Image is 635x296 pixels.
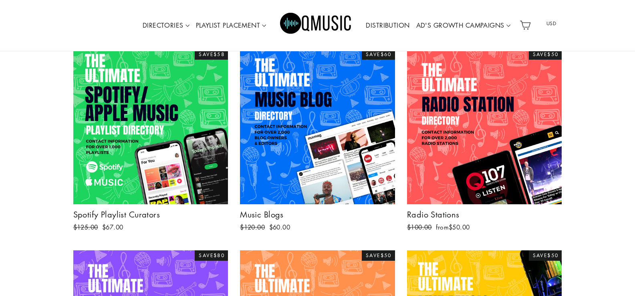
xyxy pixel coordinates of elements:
[240,49,395,234] a: Music Blogs $120.00 $60.00
[73,208,228,220] div: Spotify Playlist Curators
[362,49,395,60] div: Save
[407,208,562,220] div: Radio Stations
[547,252,558,259] span: $50
[240,208,395,220] div: Music Blogs
[363,16,413,35] a: DISTRIBUTION
[536,18,566,30] span: USD
[193,16,270,35] a: PLAYLIST PLACEMENT
[214,252,225,259] span: $80
[73,49,228,234] a: spotify playlist curators Spotify Playlist Curators $125.00 $67.00
[269,223,290,231] span: $60.00
[362,250,395,261] div: Save
[102,223,123,231] span: $67.00
[280,7,352,43] img: Q Music Promotions
[529,250,562,261] div: Save
[436,223,470,231] span: from
[449,223,470,231] span: $50.00
[73,223,98,231] span: $125.00
[407,223,432,231] span: $100.00
[407,49,562,234] a: Radio Stations $100.00 from$50.00
[381,252,392,259] span: $50
[240,223,265,231] span: $120.00
[139,16,193,35] a: DIRECTORIES
[195,49,228,60] div: Save
[529,49,562,60] div: Save
[195,250,228,261] div: Save
[116,2,516,49] div: Primary
[413,16,514,35] a: AD'S GROWTH CAMPAIGNS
